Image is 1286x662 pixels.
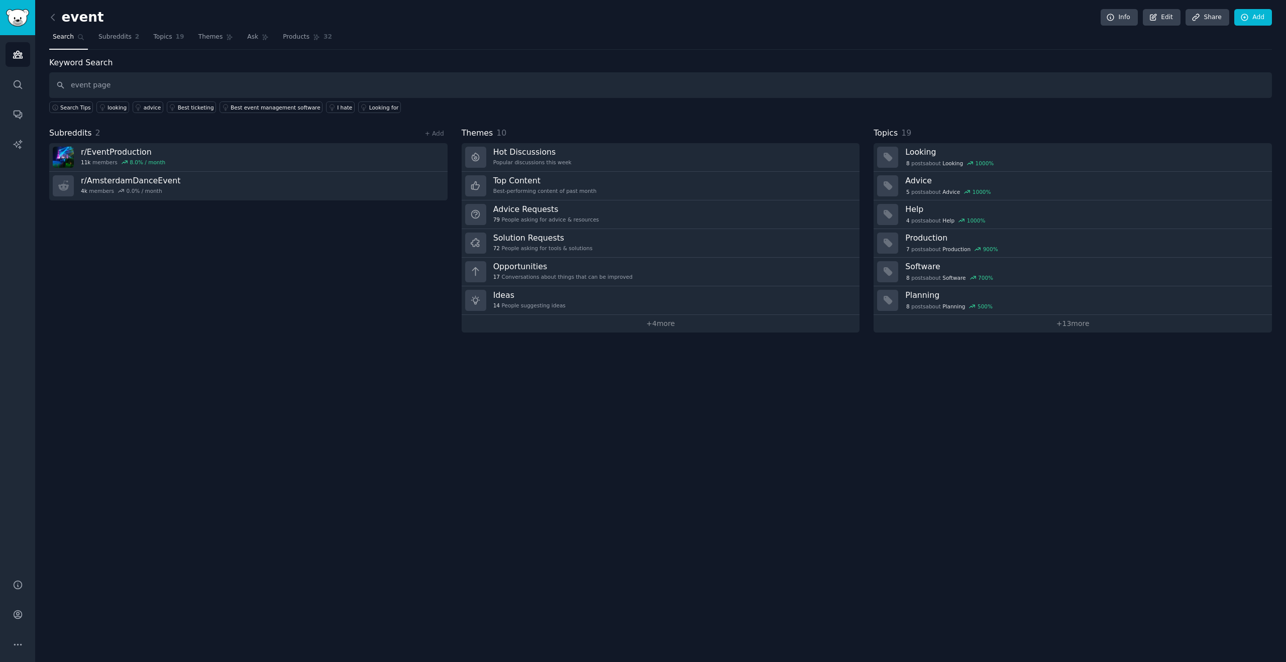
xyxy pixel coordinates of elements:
a: r/AmsterdamDanceEvent4kmembers0.0% / month [49,172,448,200]
div: Best ticketing [178,104,214,111]
a: +4more [462,315,860,333]
a: Advice Requests79People asking for advice & resources [462,200,860,229]
span: 5 [906,188,910,195]
span: 32 [324,33,332,42]
a: Themes [195,29,237,50]
div: post s about [905,187,992,196]
div: People asking for advice & resources [493,216,599,223]
h3: Software [905,261,1265,272]
a: advice [133,101,163,113]
span: Subreddits [98,33,132,42]
span: Planning [942,303,965,310]
div: looking [108,104,127,111]
a: Ideas14People suggesting ideas [462,286,860,315]
h3: Opportunities [493,261,633,272]
div: 500 % [978,303,993,310]
span: Topics [153,33,172,42]
a: Best event management software [220,101,323,113]
span: 79 [493,216,500,223]
div: Conversations about things that can be improved [493,273,633,280]
img: EventProduction [53,147,74,168]
h3: r/ EventProduction [81,147,165,157]
div: 900 % [983,246,998,253]
div: members [81,159,165,166]
span: 4 [906,217,910,224]
span: 4k [81,187,87,194]
span: 72 [493,245,500,252]
div: members [81,187,180,194]
span: Production [942,246,971,253]
a: looking [96,101,129,113]
div: People asking for tools & solutions [493,245,593,252]
a: Looking8postsaboutLooking1000% [874,143,1272,172]
div: 1000 % [967,217,986,224]
a: Hot DiscussionsPopular discussions this week [462,143,860,172]
label: Keyword Search [49,58,113,67]
span: 8 [906,160,910,167]
span: Looking [942,160,963,167]
span: Help [942,217,954,224]
div: 700 % [978,274,993,281]
img: GummySearch logo [6,9,29,27]
a: Add [1234,9,1272,26]
a: Products32 [279,29,336,50]
span: 8 [906,303,910,310]
div: 1000 % [976,160,994,167]
span: 7 [906,246,910,253]
h3: r/ AmsterdamDanceEvent [81,175,180,186]
h3: Ideas [493,290,566,300]
div: advice [144,104,161,111]
a: Opportunities17Conversations about things that can be improved [462,258,860,286]
a: Topics19 [150,29,187,50]
h3: Top Content [493,175,597,186]
div: 1000 % [973,188,991,195]
span: Software [942,274,966,281]
a: Best ticketing [167,101,216,113]
span: Themes [198,33,223,42]
a: Production7postsaboutProduction900% [874,229,1272,258]
span: 14 [493,302,500,309]
div: post s about [905,273,994,282]
span: Subreddits [49,127,92,140]
span: 10 [496,128,506,138]
h3: Production [905,233,1265,243]
span: 17 [493,273,500,280]
a: Looking for [358,101,401,113]
span: 2 [135,33,140,42]
div: People suggesting ideas [493,302,566,309]
span: 19 [176,33,184,42]
div: Best event management software [231,104,320,111]
h2: event [49,10,103,26]
span: Search [53,33,74,42]
span: Themes [462,127,493,140]
h3: Looking [905,147,1265,157]
span: Advice [942,188,960,195]
span: Topics [874,127,898,140]
a: Search [49,29,88,50]
h3: Solution Requests [493,233,593,243]
h3: Help [905,204,1265,214]
span: Products [283,33,309,42]
span: 19 [901,128,911,138]
a: Ask [244,29,272,50]
a: Advice5postsaboutAdvice1000% [874,172,1272,200]
button: Search Tips [49,101,93,113]
h3: Advice Requests [493,204,599,214]
a: Solution Requests72People asking for tools & solutions [462,229,860,258]
a: r/EventProduction11kmembers8.0% / month [49,143,448,172]
div: post s about [905,302,993,311]
a: Edit [1143,9,1181,26]
h3: Advice [905,175,1265,186]
div: I hate [337,104,352,111]
div: post s about [905,159,995,168]
a: I hate [326,101,355,113]
div: 8.0 % / month [130,159,165,166]
div: Best-performing content of past month [493,187,597,194]
span: Search Tips [60,104,91,111]
a: + Add [425,130,444,137]
span: 2 [95,128,100,138]
h3: Planning [905,290,1265,300]
div: Popular discussions this week [493,159,572,166]
input: Keyword search in audience [49,72,1272,98]
a: Info [1101,9,1138,26]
